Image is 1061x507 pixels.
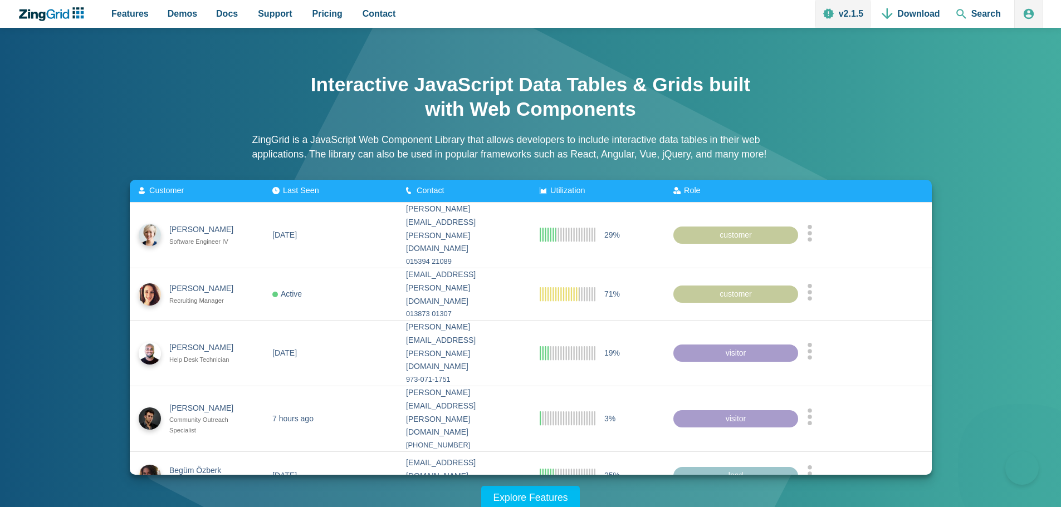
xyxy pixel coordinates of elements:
a: ZingChart Logo. Click to return to the homepage [18,7,90,21]
span: Contact [363,6,396,21]
span: Support [258,6,292,21]
span: 71% [604,287,620,301]
div: [PHONE_NUMBER] [406,439,522,451]
span: Customer [149,186,184,195]
div: [PERSON_NAME] [169,341,243,355]
span: Demos [168,6,197,21]
div: [PERSON_NAME][EMAIL_ADDRESS][PERSON_NAME][DOMAIN_NAME] [406,321,522,373]
div: customer [673,285,798,303]
div: [PERSON_NAME] [169,223,243,237]
span: 3% [604,412,615,425]
div: [PERSON_NAME] [169,282,243,296]
div: Software Engineer IV [169,237,243,247]
span: Last Seen [283,186,319,195]
span: 29% [604,228,620,242]
div: [DATE] [272,346,297,360]
span: 25% [604,469,620,483]
div: [DATE] [272,228,297,242]
p: ZingGrid is a JavaScript Web Component Library that allows developers to include interactive data... [252,132,809,162]
div: Community Outreach Specialist [169,415,243,436]
div: [PERSON_NAME] [169,401,243,415]
div: Begüm Özberk [169,464,243,477]
div: customer [673,226,798,244]
span: Utilization [550,186,585,195]
div: [EMAIL_ADDRESS][DOMAIN_NAME] [406,456,522,483]
h1: Interactive JavaScript Data Tables & Grids built with Web Components [308,72,754,121]
span: Pricing [312,6,343,21]
div: 013873 01307 [406,308,522,320]
div: [PERSON_NAME][EMAIL_ADDRESS][PERSON_NAME][DOMAIN_NAME] [406,203,522,255]
div: Help Desk Technician [169,355,243,365]
div: visitor [673,410,798,427]
span: Docs [216,6,238,21]
div: 973-071-1751 [406,373,522,386]
span: Features [111,6,149,21]
div: Active [272,287,302,301]
div: 015394 21089 [406,255,522,268]
div: lead [673,467,798,485]
div: Recruiting Manager [169,296,243,306]
span: Role [684,186,701,195]
div: [PERSON_NAME][EMAIL_ADDRESS][PERSON_NAME][DOMAIN_NAME] [406,386,522,439]
div: visitor [673,344,798,362]
span: 19% [604,346,620,360]
div: 7 hours ago [272,412,314,425]
span: Contact [417,186,444,195]
div: [DATE] [272,469,297,483]
iframe: Toggle Customer Support [1005,451,1039,485]
div: [EMAIL_ADDRESS][PERSON_NAME][DOMAIN_NAME] [406,268,522,308]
